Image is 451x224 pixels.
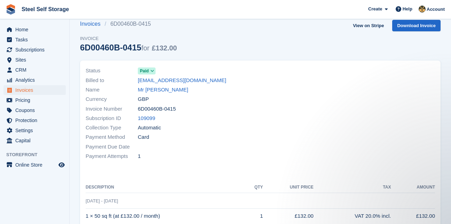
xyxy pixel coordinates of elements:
[3,35,66,45] a: menu
[368,6,382,13] span: Create
[15,55,57,65] span: Sites
[15,95,57,105] span: Pricing
[3,85,66,95] a: menu
[15,115,57,125] span: Protection
[3,25,66,34] a: menu
[138,86,188,94] a: Mr [PERSON_NAME]
[15,65,57,75] span: CRM
[314,182,391,193] th: Tax
[392,20,441,31] a: Download Invoice
[3,75,66,85] a: menu
[141,44,149,52] span: for
[19,3,72,15] a: Steel Self Storage
[6,151,69,158] span: Storefront
[263,208,314,224] td: £132.00
[3,95,66,105] a: menu
[138,105,176,113] span: 6D00460B-0415
[6,4,16,15] img: stora-icon-8386f47178a22dfd0bd8f6a31ec36ba5ce8667c1dd55bd0f319d3a0aa187defe.svg
[86,208,245,224] td: 1 × 50 sq ft (at £132.00 / month)
[245,208,263,224] td: 1
[3,115,66,125] a: menu
[3,55,66,65] a: menu
[3,65,66,75] a: menu
[15,126,57,135] span: Settings
[86,77,138,85] span: Billed to
[15,35,57,45] span: Tasks
[80,20,105,28] a: Invoices
[86,67,138,75] span: Status
[138,124,161,132] span: Automatic
[350,20,387,31] a: View on Stripe
[314,212,391,220] div: VAT 20.0% incl.
[263,182,314,193] th: Unit Price
[86,198,118,203] span: [DATE] - [DATE]
[15,25,57,34] span: Home
[391,182,435,193] th: Amount
[403,6,412,13] span: Help
[138,77,226,85] a: [EMAIL_ADDRESS][DOMAIN_NAME]
[80,43,177,52] div: 6D00460B-0415
[3,160,66,170] a: menu
[86,86,138,94] span: Name
[86,114,138,122] span: Subscription ID
[15,136,57,145] span: Capital
[86,182,245,193] th: Description
[245,182,263,193] th: QTY
[138,114,155,122] a: 109099
[391,208,435,224] td: £132.00
[86,124,138,132] span: Collection Type
[138,67,156,75] a: Paid
[15,160,57,170] span: Online Store
[80,35,177,42] span: Invoice
[138,95,149,103] span: GBP
[86,133,138,141] span: Payment Method
[86,105,138,113] span: Invoice Number
[15,45,57,55] span: Subscriptions
[138,152,141,160] span: 1
[15,105,57,115] span: Coupons
[3,105,66,115] a: menu
[15,85,57,95] span: Invoices
[86,95,138,103] span: Currency
[86,152,138,160] span: Payment Attempts
[80,20,177,28] nav: breadcrumbs
[419,6,426,13] img: James Steel
[152,44,177,52] span: £132.00
[138,133,149,141] span: Card
[3,126,66,135] a: menu
[140,68,149,74] span: Paid
[3,45,66,55] a: menu
[86,143,138,151] span: Payment Due Date
[3,136,66,145] a: menu
[57,161,66,169] a: Preview store
[15,75,57,85] span: Analytics
[427,6,445,13] span: Account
